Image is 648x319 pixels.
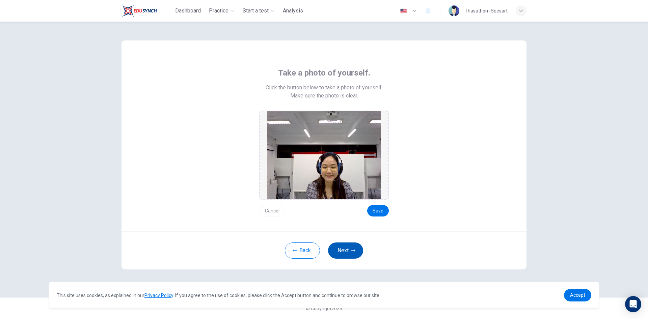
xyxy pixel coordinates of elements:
button: Analysis [280,5,306,17]
span: This site uses cookies, as explained in our . If you agree to the use of cookies, please click th... [57,293,380,298]
div: cookieconsent [49,282,599,308]
div: Thasathorn Seesart [465,7,508,15]
button: Dashboard [172,5,204,17]
span: Start a test [243,7,269,15]
span: Make sure the photo is clear. [290,92,358,100]
span: Practice [209,7,228,15]
img: preview screemshot [267,111,381,199]
button: Next [328,242,363,259]
img: Train Test logo [122,4,157,18]
span: Click the button below to take a photo of yourself. [266,84,383,92]
span: Accept [570,292,585,298]
div: Open Intercom Messenger [625,296,641,312]
span: Analysis [283,7,303,15]
a: Train Test logo [122,4,172,18]
button: Save [367,205,389,216]
button: Start a test [240,5,277,17]
button: Practice [206,5,237,17]
a: Privacy Policy [144,293,173,298]
span: Take a photo of yourself. [278,67,370,78]
a: dismiss cookie message [564,289,591,301]
img: en [399,8,408,13]
img: Profile picture [449,5,459,16]
span: Dashboard [175,7,201,15]
span: © Copyright 2025 [306,306,342,311]
button: Back [285,242,320,259]
button: Cancel [259,205,285,216]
